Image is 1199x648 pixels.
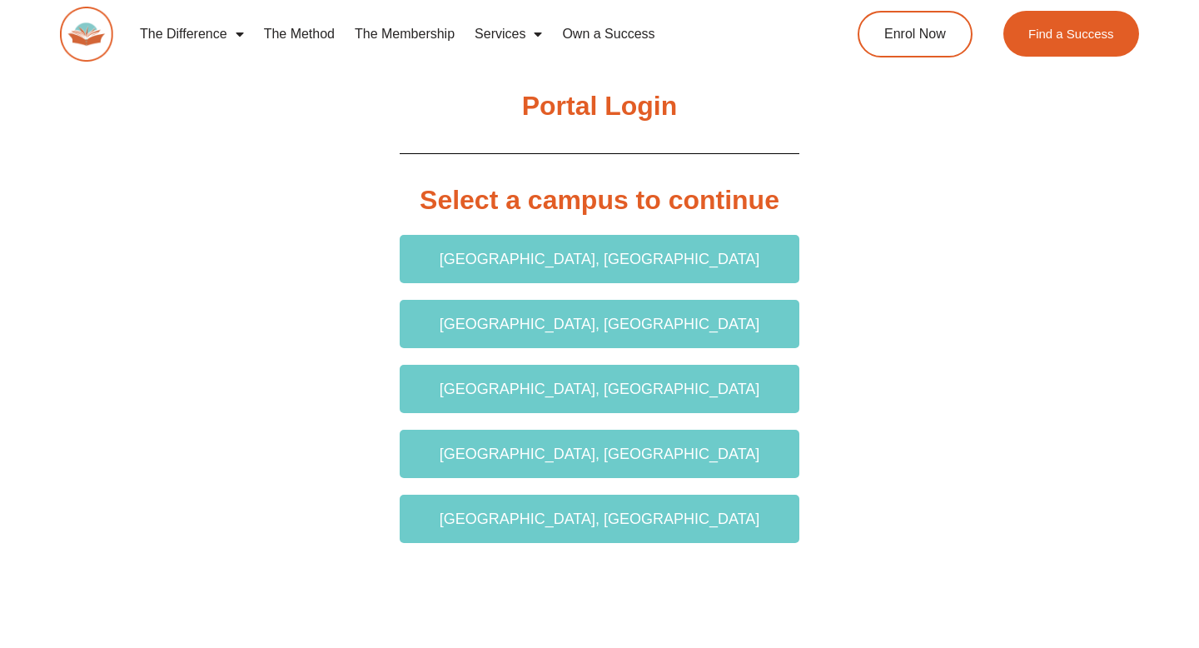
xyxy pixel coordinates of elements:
[1003,11,1139,57] a: Find a Success
[400,89,799,124] h2: Portal Login
[130,15,796,53] nav: Menu
[440,252,760,267] span: [GEOGRAPHIC_DATA], [GEOGRAPHIC_DATA]
[400,430,799,478] a: [GEOGRAPHIC_DATA], [GEOGRAPHIC_DATA]
[130,15,254,53] a: The Difference
[552,15,664,53] a: Own a Success
[440,511,760,526] span: [GEOGRAPHIC_DATA], [GEOGRAPHIC_DATA]
[345,15,465,53] a: The Membership
[400,495,799,543] a: [GEOGRAPHIC_DATA], [GEOGRAPHIC_DATA]
[858,11,973,57] a: Enrol Now
[400,235,799,283] a: [GEOGRAPHIC_DATA], [GEOGRAPHIC_DATA]
[400,365,799,413] a: [GEOGRAPHIC_DATA], [GEOGRAPHIC_DATA]
[440,317,760,331] span: [GEOGRAPHIC_DATA], [GEOGRAPHIC_DATA]
[254,15,345,53] a: The Method
[400,183,799,218] h2: Select a campus to continue
[884,27,946,41] span: Enrol Now
[400,300,799,348] a: [GEOGRAPHIC_DATA], [GEOGRAPHIC_DATA]
[440,446,760,461] span: [GEOGRAPHIC_DATA], [GEOGRAPHIC_DATA]
[465,15,552,53] a: Services
[440,381,760,396] span: [GEOGRAPHIC_DATA], [GEOGRAPHIC_DATA]
[1028,27,1114,40] span: Find a Success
